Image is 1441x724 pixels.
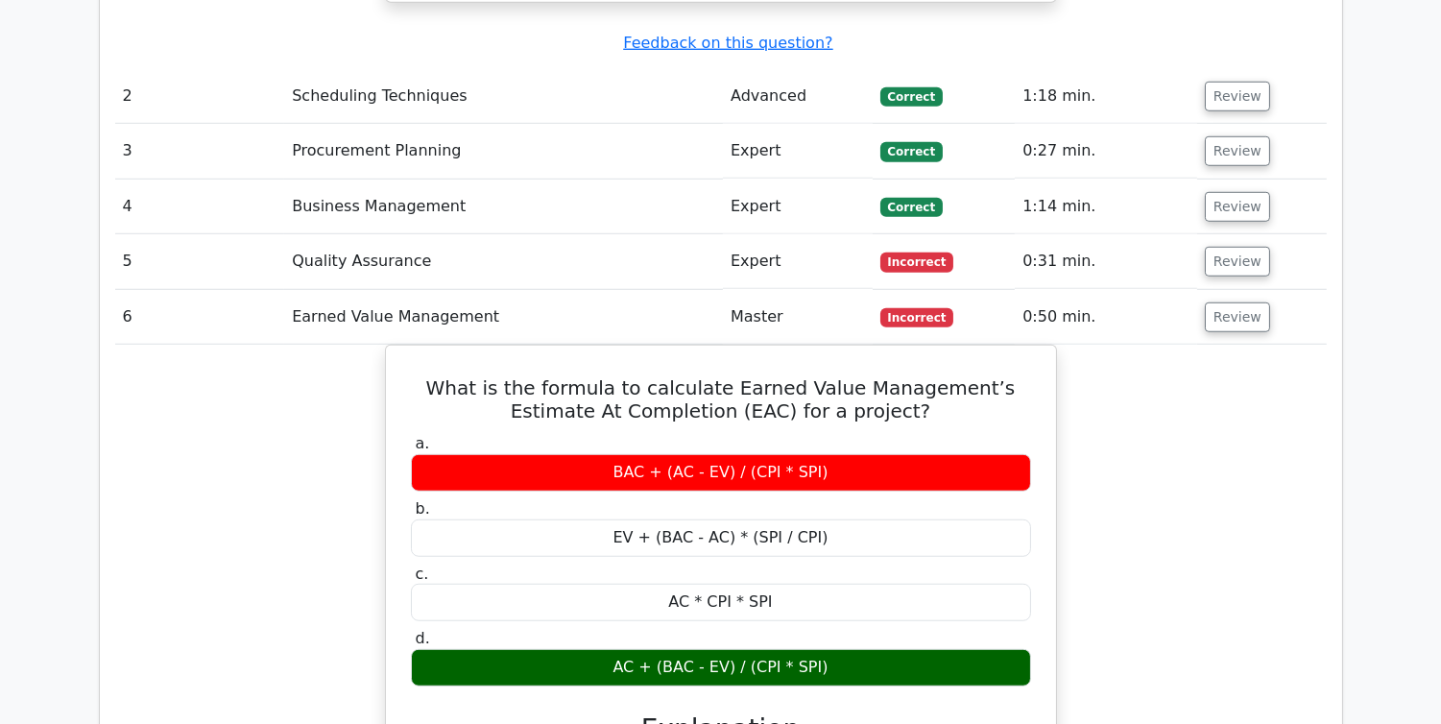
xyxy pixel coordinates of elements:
[416,565,429,583] span: c.
[880,198,943,217] span: Correct
[723,290,873,345] td: Master
[411,454,1031,492] div: BAC + (AC - EV) / (CPI * SPI)
[723,234,873,289] td: Expert
[880,142,943,161] span: Correct
[416,434,430,452] span: a.
[115,124,285,179] td: 3
[1015,290,1197,345] td: 0:50 min.
[416,499,430,518] span: b.
[115,180,285,234] td: 4
[723,69,873,124] td: Advanced
[1205,247,1270,277] button: Review
[1015,234,1197,289] td: 0:31 min.
[1205,192,1270,222] button: Review
[1205,82,1270,111] button: Review
[284,69,723,124] td: Scheduling Techniques
[115,69,285,124] td: 2
[409,376,1033,422] h5: What is the formula to calculate Earned Value Management’s Estimate At Completion (EAC) for a pro...
[115,234,285,289] td: 5
[416,629,430,647] span: d.
[1205,302,1270,332] button: Review
[411,519,1031,557] div: EV + (BAC - AC) * (SPI / CPI)
[284,290,723,345] td: Earned Value Management
[1015,124,1197,179] td: 0:27 min.
[284,180,723,234] td: Business Management
[723,124,873,179] td: Expert
[284,234,723,289] td: Quality Assurance
[1015,69,1197,124] td: 1:18 min.
[723,180,873,234] td: Expert
[880,87,943,107] span: Correct
[880,308,954,327] span: Incorrect
[880,253,954,272] span: Incorrect
[284,124,723,179] td: Procurement Planning
[623,34,832,52] a: Feedback on this question?
[411,584,1031,621] div: AC * CPI * SPI
[411,649,1031,687] div: AC + (BAC - EV) / (CPI * SPI)
[115,290,285,345] td: 6
[1015,180,1197,234] td: 1:14 min.
[1205,136,1270,166] button: Review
